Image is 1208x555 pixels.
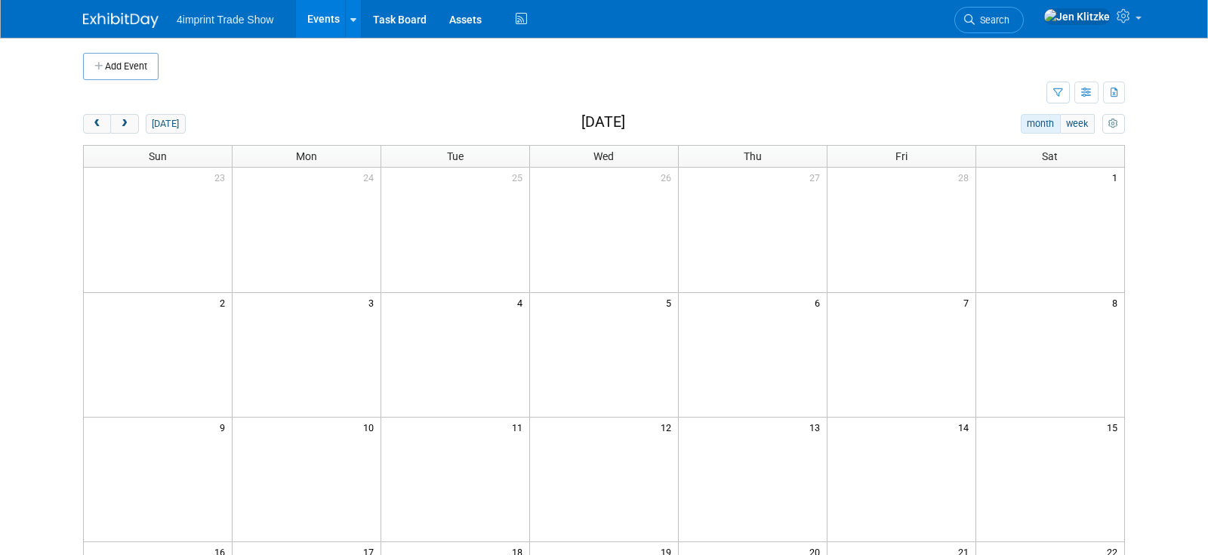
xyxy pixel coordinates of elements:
span: 4imprint Trade Show [177,14,273,26]
span: 25 [510,168,529,187]
span: 23 [213,168,232,187]
img: ExhibitDay [83,13,159,28]
span: 11 [510,418,529,436]
button: month [1021,114,1061,134]
span: Wed [593,150,614,162]
span: 26 [659,168,678,187]
span: 28 [957,168,975,187]
span: Sun [149,150,167,162]
span: 24 [362,168,381,187]
span: 1 [1111,168,1124,187]
button: [DATE] [146,114,186,134]
span: 10 [362,418,381,436]
span: 3 [367,293,381,312]
span: 14 [957,418,975,436]
span: 13 [808,418,827,436]
button: next [110,114,138,134]
span: 9 [218,418,232,436]
span: 27 [808,168,827,187]
span: Thu [744,150,762,162]
img: Jen Klitzke [1043,8,1111,25]
span: 5 [664,293,678,312]
span: 4 [516,293,529,312]
a: Search [954,7,1024,33]
button: myCustomButton [1102,114,1125,134]
button: prev [83,114,111,134]
span: 15 [1105,418,1124,436]
button: Add Event [83,53,159,80]
span: 8 [1111,293,1124,312]
span: Sat [1042,150,1058,162]
span: Fri [895,150,908,162]
span: 7 [962,293,975,312]
span: 2 [218,293,232,312]
span: 12 [659,418,678,436]
h2: [DATE] [581,114,625,131]
span: 6 [813,293,827,312]
span: Search [975,14,1009,26]
button: week [1060,114,1095,134]
i: Personalize Calendar [1108,119,1118,129]
span: Tue [447,150,464,162]
span: Mon [296,150,317,162]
